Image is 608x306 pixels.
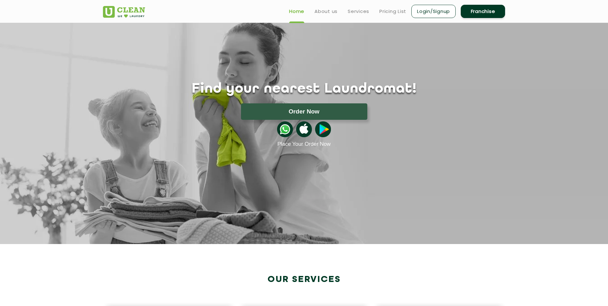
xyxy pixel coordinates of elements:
h2: Our Services [103,274,505,285]
h1: Find your nearest Laundromat! [98,81,510,97]
img: UClean Laundry and Dry Cleaning [103,6,145,18]
img: apple-icon.png [296,121,312,137]
a: Home [289,8,304,15]
a: Services [348,8,369,15]
img: whatsappicon.png [277,121,293,137]
a: Franchise [461,5,505,18]
a: Place Your Order Now [277,141,331,147]
a: About us [314,8,338,15]
img: playstoreicon.png [315,121,331,137]
button: Order Now [241,103,367,120]
a: Login/Signup [411,5,456,18]
a: Pricing List [379,8,406,15]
